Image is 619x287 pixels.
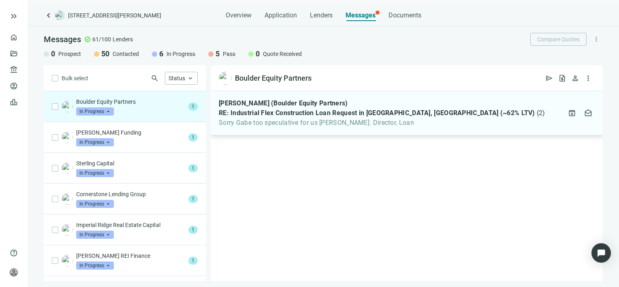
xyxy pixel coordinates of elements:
[76,261,114,270] span: In Progress
[169,75,185,81] span: Status
[62,101,73,112] img: 32cdc52a-3c6c-4829-b3d7-5d0056609313
[590,33,603,46] button: more_vert
[76,200,114,208] span: In Progress
[571,74,579,82] span: person
[92,35,111,43] span: 61/100
[566,107,578,120] button: archive
[219,109,535,117] span: RE: Industrial Flex Construction Loan Request in [GEOGRAPHIC_DATA], [GEOGRAPHIC_DATA] (~62% LTV)
[223,50,235,58] span: Pass
[537,109,545,117] span: ( 2 )
[76,252,185,260] p: [PERSON_NAME] REI Finance
[76,159,185,167] p: Sterling Capital
[10,249,18,257] span: help
[113,35,133,43] span: Lenders
[166,50,195,58] span: In Progress
[76,231,114,239] span: In Progress
[188,226,198,234] span: 1
[151,74,159,82] span: search
[58,50,81,58] span: Prospect
[44,11,53,20] a: keyboard_arrow_left
[188,164,198,172] span: 1
[76,190,185,198] p: Cornerstone Lending Group
[101,49,109,59] span: 50
[265,11,297,19] span: Application
[51,49,55,59] span: 0
[569,72,582,85] button: person
[62,193,73,205] img: f3f17009-5499-4fdb-ae24-b4f85919d8eb
[582,72,595,85] button: more_vert
[545,74,553,82] span: send
[530,33,587,46] button: Compare Quotes
[44,34,81,44] span: Messages
[62,132,73,143] img: fb8d8d3d-3a0f-433d-9d06-d04fd50ca98d
[62,163,73,174] img: 5fbd23af-9cda-4a9b-b3bf-e541953eb12d
[9,11,19,21] button: keyboard_double_arrow_right
[556,72,569,85] button: request_quote
[188,195,198,203] span: 1
[558,74,566,82] span: request_quote
[76,98,185,106] p: Boulder Equity Partners
[76,169,114,177] span: In Progress
[219,119,545,127] span: Sorry Gabe too speculative for us [PERSON_NAME]. Director, Loan
[235,73,312,83] div: Boulder Equity Partners
[68,11,161,19] span: [STREET_ADDRESS][PERSON_NAME]
[76,107,114,116] span: In Progress
[543,72,556,85] button: send
[219,99,348,107] span: [PERSON_NAME] (Boulder Equity Partners)
[76,221,185,229] p: Imperial Ridge Real Estate Capital
[593,36,600,43] span: more_vert
[388,11,421,19] span: Documents
[113,50,139,58] span: Contacted
[219,72,232,85] img: 32cdc52a-3c6c-4829-b3d7-5d0056609313
[62,224,73,236] img: bd827b70-1078-4126-a2a3-5ccea289c42f
[188,257,198,265] span: 1
[188,133,198,141] span: 1
[55,11,65,20] img: deal-logo
[62,74,88,83] span: Bulk select
[226,11,252,19] span: Overview
[188,103,198,111] span: 1
[310,11,333,19] span: Lenders
[216,49,220,59] span: 5
[591,243,611,263] div: Open Intercom Messenger
[584,74,592,82] span: more_vert
[159,49,163,59] span: 6
[263,50,302,58] span: Quote Received
[346,11,376,19] span: Messages
[10,66,15,74] span: account_balance
[584,109,592,117] span: drafts
[84,36,91,43] span: check_circle
[76,138,114,146] span: In Progress
[187,75,194,82] span: keyboard_arrow_up
[76,129,185,137] p: [PERSON_NAME] Funding
[582,107,595,120] button: drafts
[568,109,576,117] span: archive
[256,49,260,59] span: 0
[62,255,73,266] img: 892ec110-48c5-4e5d-b32d-80237583720c
[10,268,18,276] span: person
